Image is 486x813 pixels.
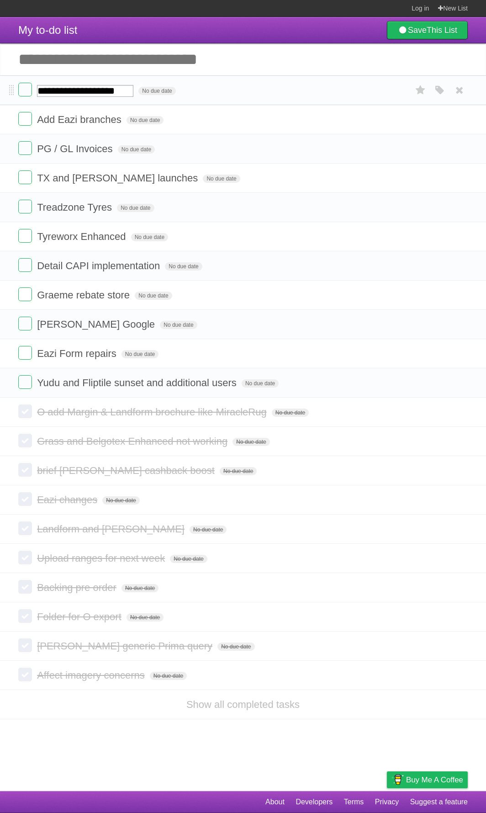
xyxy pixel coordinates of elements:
span: Graeme rebate store [37,289,132,301]
a: Buy me a coffee [387,771,468,788]
span: [PERSON_NAME] Google [37,319,157,330]
a: SaveThis List [387,21,468,39]
label: Done [18,580,32,594]
span: No due date [102,496,139,505]
span: Tyreworx Enhanced [37,231,128,242]
span: No due date [121,350,158,358]
span: No due date [165,262,202,271]
label: Done [18,287,32,301]
label: Done [18,668,32,681]
span: Upload ranges for next week [37,553,167,564]
label: Done [18,638,32,652]
a: About [265,793,285,811]
a: Show all completed tasks [186,699,300,710]
span: No due date [242,379,279,388]
label: Done [18,404,32,418]
span: No due date [160,321,197,329]
span: No due date [190,526,227,534]
a: Developers [296,793,333,811]
span: Folder for O export [37,611,124,622]
label: Done [18,200,32,213]
span: TX and [PERSON_NAME] launches [37,172,200,184]
label: Done [18,258,32,272]
span: Eazi changes [37,494,100,505]
span: No due date [121,584,158,592]
label: Done [18,112,32,126]
label: Done [18,83,32,96]
b: This List [427,26,457,35]
label: Done [18,521,32,535]
label: Done [18,317,32,330]
span: No due date [232,438,269,446]
span: Backing pre order [37,582,119,593]
label: Done [18,141,32,155]
span: No due date [203,175,240,183]
span: No due date [217,643,254,651]
span: No due date [118,145,155,154]
span: No due date [220,467,257,475]
span: No due date [117,204,154,212]
label: Done [18,229,32,243]
label: Star task [412,83,429,98]
span: Treadzone Tyres [37,202,114,213]
span: brief [PERSON_NAME] cashback boost [37,465,217,476]
span: My to-do list [18,24,77,36]
span: O add Margin & Landform brochure like MiracleRug [37,406,269,418]
span: Landform and [PERSON_NAME] [37,523,187,535]
span: No due date [170,555,207,563]
label: Done [18,492,32,506]
a: Suggest a feature [410,793,468,811]
span: No due date [138,87,175,95]
span: No due date [150,672,187,680]
span: No due date [127,613,164,622]
label: Done [18,609,32,623]
a: Terms [344,793,364,811]
span: No due date [131,233,168,241]
span: PG / GL Invoices [37,143,115,154]
span: Eazi Form repairs [37,348,119,359]
label: Done [18,375,32,389]
span: Buy me a coffee [406,772,463,788]
span: Grass and Belgotex Enhanced not working [37,436,230,447]
span: Add Eazi branches [37,114,124,125]
span: No due date [272,409,309,417]
span: Affect imagery concerns [37,670,147,681]
label: Done [18,434,32,447]
label: Done [18,463,32,477]
label: Done [18,551,32,564]
img: Buy me a coffee [391,772,404,787]
span: No due date [127,116,164,124]
span: Detail CAPI implementation [37,260,162,271]
span: Yudu and Fliptile sunset and additional users [37,377,239,388]
label: Done [18,346,32,360]
span: [PERSON_NAME] generic Prima query [37,640,215,652]
span: No due date [135,292,172,300]
label: Done [18,170,32,184]
a: Privacy [375,793,399,811]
